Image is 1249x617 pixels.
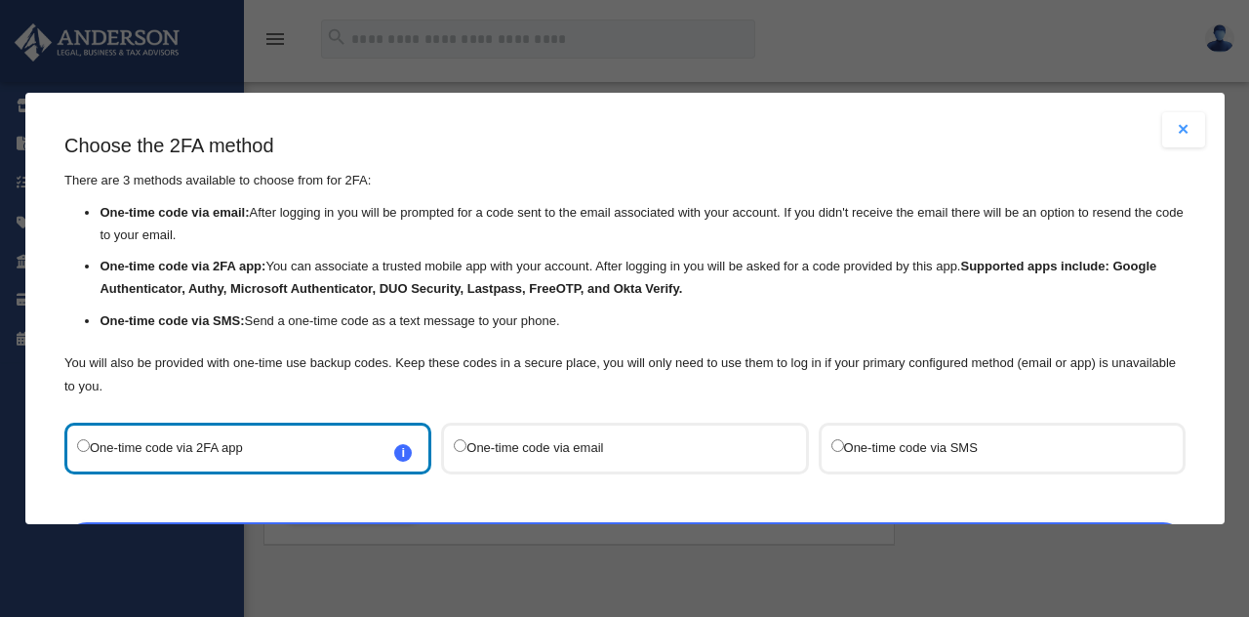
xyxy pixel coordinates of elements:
[394,444,412,462] span: i
[100,259,1156,296] strong: Supported apps include: Google Authenticator, Authy, Microsoft Authenticator, DUO Security, Lastp...
[64,132,1186,398] div: There are 3 methods available to choose from for 2FA:
[830,435,1152,462] label: One-time code via SMS
[100,313,244,328] strong: One-time code via SMS:
[454,439,466,452] input: One-time code via email
[64,351,1186,398] p: You will also be provided with one-time use backup codes. Keep these codes in a secure place, you...
[100,310,1185,333] li: Send a one-time code as a text message to your phone.
[77,435,399,462] label: One-time code via 2FA app
[100,202,1185,247] li: After logging in you will be prompted for a code sent to the email associated with your account. ...
[64,522,1186,567] a: Next Step
[454,435,776,462] label: One-time code via email
[1162,112,1205,147] button: Close modal
[100,205,249,220] strong: One-time code via email:
[830,439,843,452] input: One-time code via SMS
[77,439,90,452] input: One-time code via 2FA appi
[64,132,1186,159] h3: Choose the 2FA method
[100,256,1185,301] li: You can associate a trusted mobile app with your account. After logging in you will be asked for ...
[100,259,265,273] strong: One-time code via 2FA app:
